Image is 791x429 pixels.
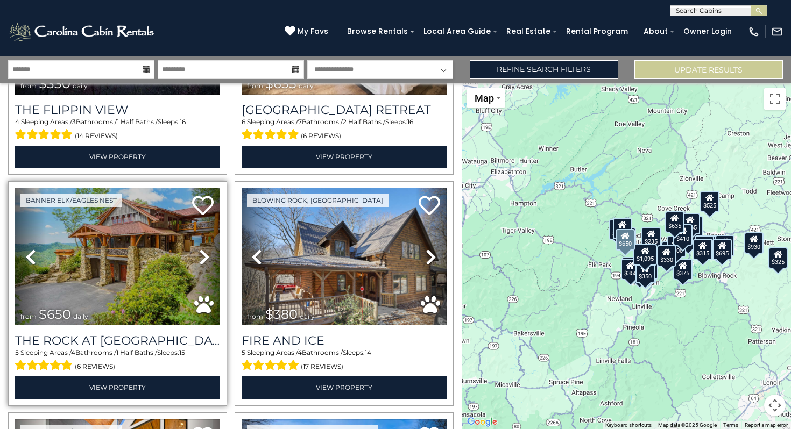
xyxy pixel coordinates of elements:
a: View Property [15,146,220,168]
div: $565 [681,213,700,234]
span: daily [300,312,315,320]
img: thumbnail_163279950.jpeg [242,188,447,325]
a: View Property [242,376,447,398]
div: $635 [665,211,684,233]
img: phone-regular-white.png [748,26,760,38]
div: $720 [613,218,632,239]
span: 3 [72,118,76,126]
div: $380 [715,235,734,256]
a: Terms (opens in new tab) [723,422,738,428]
span: (17 reviews) [301,360,343,374]
div: Sleeping Areas / Bathrooms / Sleeps: [15,117,220,143]
button: Toggle fullscreen view [764,88,786,110]
span: 14 [365,348,371,356]
span: from [20,312,37,320]
button: Map camera controls [764,395,786,416]
a: Refine Search Filters [470,60,618,79]
div: $315 [693,239,712,260]
span: 2 Half Baths / [343,118,385,126]
span: daily [73,82,88,90]
img: thumbnail_164258990.jpeg [15,188,220,325]
span: 5 [242,348,245,356]
div: $350 [635,262,655,283]
button: Keyboard shortcuts [605,421,652,429]
div: $330 [657,245,676,267]
span: $650 [39,306,71,322]
a: View Property [15,376,220,398]
div: $225 [621,257,641,278]
div: $410 [673,224,693,246]
div: Sleeping Areas / Bathrooms / Sleeps: [242,117,447,143]
a: Real Estate [501,23,556,40]
span: 5 [15,348,19,356]
div: $349 [683,216,702,237]
span: 4 [298,348,302,356]
div: $675 [695,235,714,257]
button: Update Results [634,60,783,79]
span: 4 [15,118,19,126]
span: (6 reviews) [75,360,115,374]
span: 16 [407,118,413,126]
img: Google [464,415,500,429]
span: $635 [265,76,296,91]
span: 1 Half Baths / [116,348,157,356]
a: The Flippin View [15,103,220,117]
div: Sleeping Areas / Bathrooms / Sleeps: [242,348,447,374]
div: $650 [616,229,635,251]
span: (6 reviews) [301,129,341,143]
span: 15 [179,348,185,356]
a: Add to favorites [419,195,440,218]
div: $695 [712,239,732,260]
a: Add to favorites [192,195,214,218]
span: 16 [180,118,186,126]
a: Open this area in Google Maps (opens a new window) [464,415,500,429]
a: Fire And Ice [242,333,447,348]
a: The Rock at [GEOGRAPHIC_DATA] [15,333,220,348]
span: $380 [265,306,298,322]
span: from [247,312,263,320]
a: About [638,23,673,40]
div: $400 [667,236,686,258]
h3: Valley Farmhouse Retreat [242,103,447,117]
button: Change map style [467,88,505,108]
a: Blowing Rock, [GEOGRAPHIC_DATA] [247,194,389,207]
a: My Favs [285,26,331,38]
div: $285 [609,219,628,240]
span: 7 [298,118,302,126]
span: 6 [242,118,245,126]
a: Owner Login [678,23,737,40]
span: (14 reviews) [75,129,118,143]
a: Report a map error [745,422,788,428]
div: Sleeping Areas / Bathrooms / Sleeps: [15,348,220,374]
span: daily [299,82,314,90]
h3: The Rock at Eagles Nest [15,333,220,348]
div: $425 [617,227,636,249]
span: daily [73,312,88,320]
img: White-1-2.png [8,21,157,42]
span: 4 [71,348,75,356]
span: My Favs [298,26,328,37]
a: Browse Rentals [342,23,413,40]
span: 1 Half Baths / [117,118,158,126]
div: $375 [673,259,693,280]
a: Banner Elk/Eagles Nest [20,194,122,207]
span: from [20,82,37,90]
img: mail-regular-white.png [771,26,783,38]
div: $355 [620,259,640,280]
a: Local Area Guide [418,23,496,40]
span: from [247,82,263,90]
a: Rental Program [561,23,633,40]
div: $235 [641,227,661,248]
a: View Property [242,146,447,168]
div: $325 [768,247,788,269]
span: Map data ©2025 Google [658,422,717,428]
div: $525 [700,191,719,212]
div: $930 [744,232,764,254]
span: Map [475,92,494,104]
div: $1,095 [633,244,657,266]
span: $330 [39,76,70,91]
a: [GEOGRAPHIC_DATA] Retreat [242,103,447,117]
